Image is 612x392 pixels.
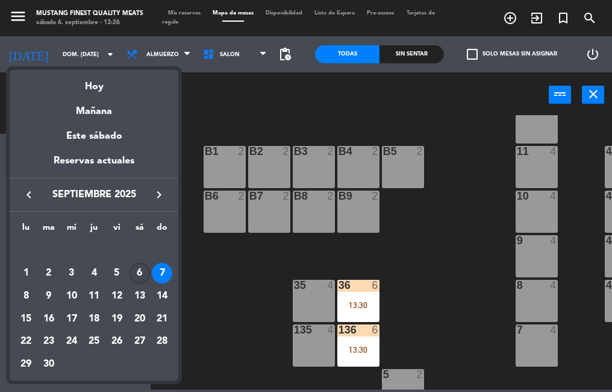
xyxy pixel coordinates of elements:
[39,332,59,352] div: 23
[60,221,83,239] th: miércoles
[152,286,172,306] div: 14
[40,187,148,203] span: septiembre 2025
[37,221,60,239] th: martes
[16,286,36,306] div: 8
[105,221,128,239] th: viernes
[18,187,40,203] button: keyboard_arrow_left
[16,354,36,375] div: 29
[151,285,174,308] td: 14 de septiembre de 2025
[14,221,37,239] th: lunes
[130,263,150,283] div: 6
[151,221,174,239] th: domingo
[39,286,59,306] div: 9
[60,285,83,308] td: 10 de septiembre de 2025
[14,285,37,308] td: 8 de septiembre de 2025
[128,285,151,308] td: 13 de septiembre de 2025
[14,353,37,376] td: 29 de septiembre de 2025
[83,330,105,353] td: 25 de septiembre de 2025
[61,332,82,352] div: 24
[37,308,60,330] td: 16 de septiembre de 2025
[10,95,178,119] div: Mañana
[128,221,151,239] th: sábado
[39,309,59,329] div: 16
[14,262,37,285] td: 1 de septiembre de 2025
[16,263,36,283] div: 1
[107,332,127,352] div: 26
[107,286,127,306] div: 12
[37,262,60,285] td: 2 de septiembre de 2025
[130,332,150,352] div: 27
[37,330,60,353] td: 23 de septiembre de 2025
[130,286,150,306] div: 13
[61,309,82,329] div: 17
[14,330,37,353] td: 22 de septiembre de 2025
[152,263,172,283] div: 7
[61,286,82,306] div: 10
[130,309,150,329] div: 20
[84,263,104,283] div: 4
[37,285,60,308] td: 9 de septiembre de 2025
[83,285,105,308] td: 11 de septiembre de 2025
[14,308,37,330] td: 15 de septiembre de 2025
[152,332,172,352] div: 28
[84,309,104,329] div: 18
[151,262,174,285] td: 7 de septiembre de 2025
[105,262,128,285] td: 5 de septiembre de 2025
[39,263,59,283] div: 2
[39,354,59,375] div: 30
[105,285,128,308] td: 12 de septiembre de 2025
[60,262,83,285] td: 3 de septiembre de 2025
[10,70,178,95] div: Hoy
[61,263,82,283] div: 3
[10,119,178,153] div: Este sábado
[83,262,105,285] td: 4 de septiembre de 2025
[151,330,174,353] td: 28 de septiembre de 2025
[128,330,151,353] td: 27 de septiembre de 2025
[14,239,173,262] td: SEP.
[84,286,104,306] div: 11
[148,187,170,203] button: keyboard_arrow_right
[16,309,36,329] div: 15
[16,332,36,352] div: 22
[60,308,83,330] td: 17 de septiembre de 2025
[128,308,151,330] td: 20 de septiembre de 2025
[22,188,36,202] i: keyboard_arrow_left
[84,332,104,352] div: 25
[151,308,174,330] td: 21 de septiembre de 2025
[152,309,172,329] div: 21
[83,221,105,239] th: jueves
[83,308,105,330] td: 18 de septiembre de 2025
[107,263,127,283] div: 5
[152,188,166,202] i: keyboard_arrow_right
[128,262,151,285] td: 6 de septiembre de 2025
[105,330,128,353] td: 26 de septiembre de 2025
[60,330,83,353] td: 24 de septiembre de 2025
[107,309,127,329] div: 19
[105,308,128,330] td: 19 de septiembre de 2025
[37,353,60,376] td: 30 de septiembre de 2025
[10,153,178,178] div: Reservas actuales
